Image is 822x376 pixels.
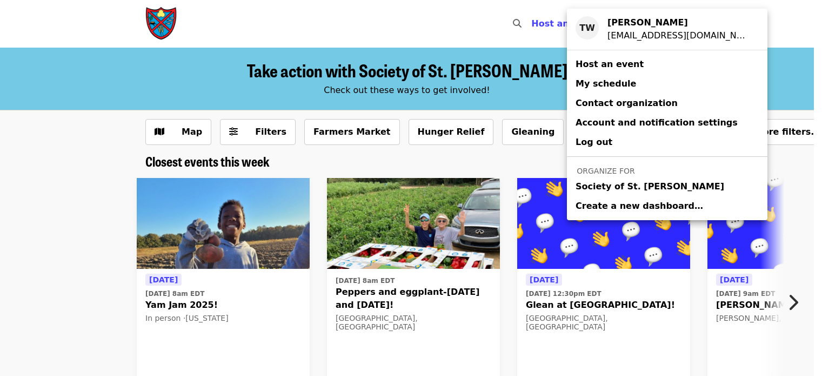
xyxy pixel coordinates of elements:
[576,98,678,108] span: Contact organization
[607,29,750,42] div: nc-glean@endhunger.org
[576,16,599,39] div: TW
[607,17,688,28] strong: [PERSON_NAME]
[576,201,703,211] span: Create a new dashboard…
[576,180,724,193] span: Society of St. [PERSON_NAME]
[607,16,750,29] div: Taylor Wolfe
[567,133,767,152] a: Log out
[567,196,767,216] a: Create a new dashboard…
[577,167,634,175] span: Organize for
[567,177,767,196] a: Society of St. [PERSON_NAME]
[567,13,767,45] a: TW[PERSON_NAME][EMAIL_ADDRESS][DOMAIN_NAME]
[576,78,636,89] span: My schedule
[567,94,767,113] a: Contact organization
[576,117,738,128] span: Account and notification settings
[576,59,644,69] span: Host an event
[567,113,767,133] a: Account and notification settings
[567,55,767,74] a: Host an event
[567,74,767,94] a: My schedule
[576,137,612,147] span: Log out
